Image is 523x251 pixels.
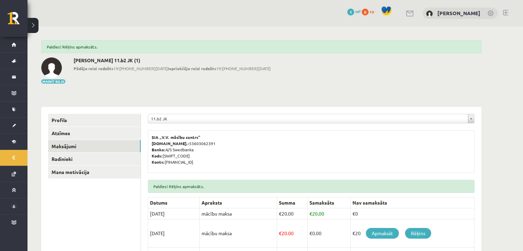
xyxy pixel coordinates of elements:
td: mācību maksa [200,219,277,248]
td: [DATE] [148,219,200,248]
a: Apmaksāt [366,228,399,239]
span: mP [355,9,361,14]
div: Paldies! Rēķins apmaksāts. [41,40,481,53]
span: 1 [347,9,354,15]
td: 20.00 [307,208,350,219]
b: SIA „V.V. mācību centrs” [152,134,201,140]
th: Samaksāts [307,197,350,208]
td: 20.00 [277,208,308,219]
span: xp [370,9,374,14]
b: Kods: [152,153,163,159]
b: [DOMAIN_NAME].: [152,141,189,146]
span: € [279,230,282,236]
a: 11.b2 JK [148,114,474,123]
span: 0 [362,9,369,15]
a: 0 xp [362,9,378,14]
span: € [309,210,312,217]
b: Pēdējo reizi redzēts [74,66,113,71]
span: € [309,230,312,236]
span: € [279,210,282,217]
th: Apraksts [200,197,277,208]
td: [DATE] [148,208,200,219]
b: Konts: [152,159,165,165]
a: Atzīmes [48,127,141,140]
a: Rēķins [405,228,431,239]
th: Nav samaksāts [350,197,474,208]
a: Maksājumi [48,140,141,153]
span: 19:[PHONE_NUMBER][DATE] 19:[PHONE_NUMBER][DATE] [74,65,271,72]
td: 20.00 [277,219,308,248]
a: Mana motivācija [48,166,141,178]
th: Summa [277,197,308,208]
img: Elizabete Melngalve [41,57,62,78]
p: 53603062391 A/S Swedbanka [SWIFT_CODE] [FINANCIAL_ID] [152,134,471,165]
a: 1 mP [347,9,361,14]
th: Datums [148,197,200,208]
h2: [PERSON_NAME] 11.b2 JK (1) [74,57,271,63]
b: Iepriekšējo reizi redzēts [168,66,216,71]
td: €0 [350,208,474,219]
td: 0.00 [307,219,350,248]
a: Radinieki [48,153,141,165]
td: mācību maksa [200,208,277,219]
div: Paldies! Rēķins apmaksāts. [148,180,475,193]
td: €20 [350,219,474,248]
span: 11.b2 JK [151,114,465,123]
a: [PERSON_NAME] [437,10,480,17]
button: Mainīt bildi [41,79,65,84]
a: Profils [48,114,141,127]
img: Elizabete Melngalve [426,10,433,17]
a: Rīgas 1. Tālmācības vidusskola [8,12,28,29]
b: Banka: [152,147,165,152]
